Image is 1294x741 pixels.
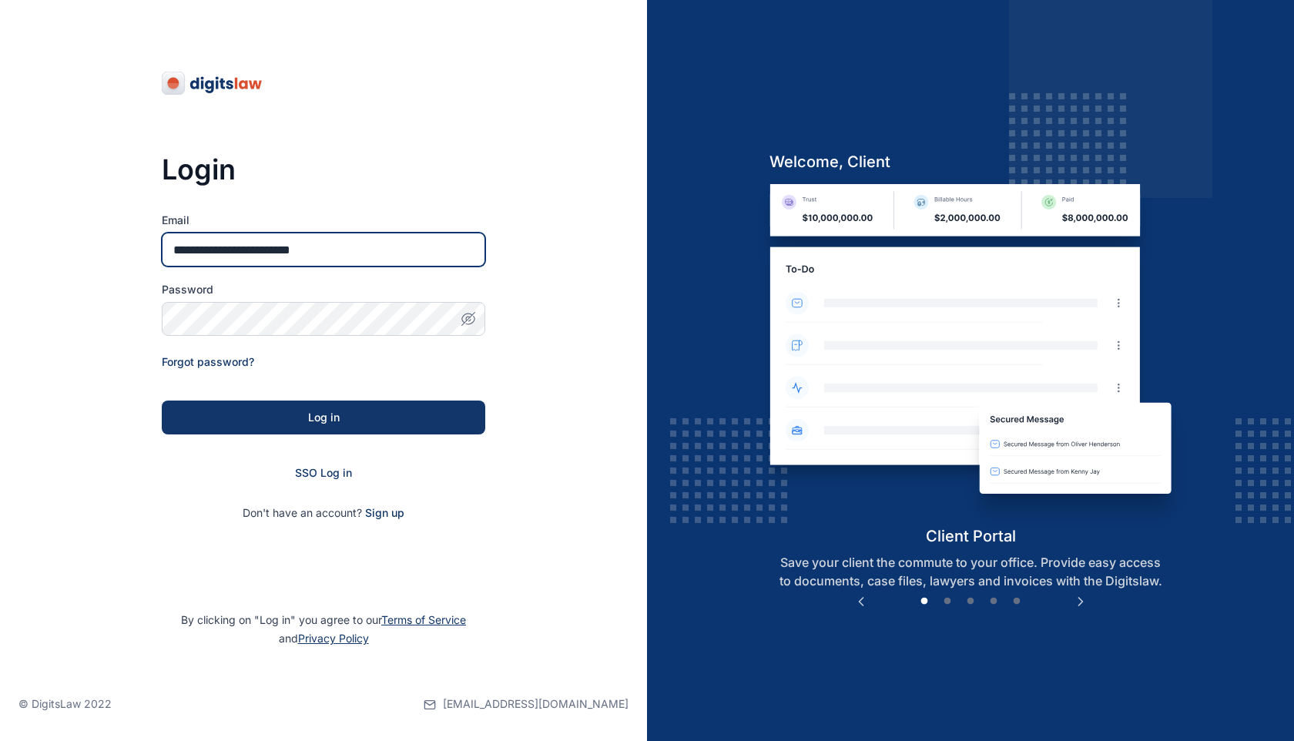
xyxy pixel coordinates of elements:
[186,410,461,425] div: Log in
[986,594,1001,609] button: 4
[917,594,932,609] button: 1
[18,611,629,648] p: By clicking on "Log in" you agree to our
[757,525,1185,547] h5: client portal
[162,282,485,297] label: Password
[757,151,1185,173] h5: welcome, client
[1009,594,1024,609] button: 5
[295,466,352,479] a: SSO Log in
[963,594,978,609] button: 3
[853,594,869,609] button: Previous
[443,696,629,712] span: [EMAIL_ADDRESS][DOMAIN_NAME]
[1073,594,1088,609] button: Next
[162,505,485,521] p: Don't have an account?
[162,213,485,228] label: Email
[381,613,466,626] a: Terms of Service
[757,553,1185,590] p: Save your client the commute to your office. Provide easy access to documents, case files, lawyer...
[279,632,369,645] span: and
[162,401,485,434] button: Log in
[162,355,254,368] a: Forgot password?
[757,184,1185,525] img: client-portal
[365,505,404,521] span: Sign up
[940,594,955,609] button: 2
[424,667,629,741] a: [EMAIL_ADDRESS][DOMAIN_NAME]
[18,696,112,712] p: © DigitsLaw 2022
[365,506,404,519] a: Sign up
[162,154,485,185] h3: Login
[298,632,369,645] a: Privacy Policy
[162,71,263,96] img: digitslaw-logo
